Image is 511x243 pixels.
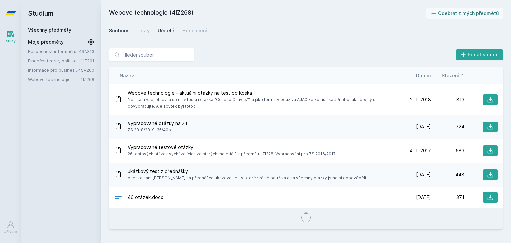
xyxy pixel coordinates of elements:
[431,147,464,154] div: 583
[128,175,366,181] span: dneska nám [PERSON_NAME] na přednášce ukazoval testy, které reálně používá a na všechny otázky js...
[158,27,174,34] div: Učitelé
[120,72,134,79] button: Název
[28,48,79,55] a: Bezpečnost informačních systémů
[456,49,503,60] button: Přidat soubor
[416,194,431,201] span: [DATE]
[80,77,94,82] a: 4IZ268
[1,27,20,47] a: Study
[431,123,464,130] div: 724
[128,168,366,175] span: ukázkový test z přednášky
[136,24,150,37] a: Testy
[182,24,207,37] a: Hodnocení
[109,48,194,61] input: Hledej soubor
[78,67,94,73] a: 4SA260
[128,151,336,157] span: 26 testových otázek vycházejících ze starých materiálů k předmětu IZI228. Vypracování pro ZS 2016...
[81,58,94,63] a: 11F201
[416,171,431,178] span: [DATE]
[431,96,464,103] div: 813
[410,147,431,154] span: 4. 1. 2017
[416,72,431,79] button: Datum
[128,96,395,110] span: Není tam vše, objevila se mi v testu i otázka "Co je to Canvas?" a jaké formáty používá AJAX ke k...
[114,193,122,202] div: DOCX
[416,123,431,130] span: [DATE]
[28,27,71,33] a: Všechny předměty
[109,24,128,37] a: Soubory
[426,8,503,19] button: Odebrat z mých předmětů
[182,27,207,34] div: Hodnocení
[109,27,128,34] div: Soubory
[28,39,64,45] span: Moje předměty
[431,194,464,201] div: 371
[128,90,395,96] span: Webové technologie - aktuální otázky na test od Koska
[158,24,174,37] a: Učitelé
[79,49,94,54] a: 4SA313
[128,127,188,133] span: ZS 2018/2019, 35/40b.
[4,229,18,234] div: Uživatel
[431,171,464,178] div: 448
[6,39,16,44] div: Study
[28,67,78,73] a: Informace pro business (v angličtině)
[410,96,431,103] span: 2. 1. 2018
[109,8,426,19] h2: Webové technologie (4IZ268)
[442,72,459,79] span: Stažení
[128,194,163,201] span: 46 otázek.docx
[442,72,464,79] button: Stažení
[128,144,336,151] span: Vypracované testové otázky
[1,217,20,238] a: Uživatel
[28,76,80,83] a: Webové technologie
[136,27,150,34] div: Testy
[28,57,81,64] a: Finanční teorie, politika a instituce
[128,120,188,127] span: Vypracované otázky na ZT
